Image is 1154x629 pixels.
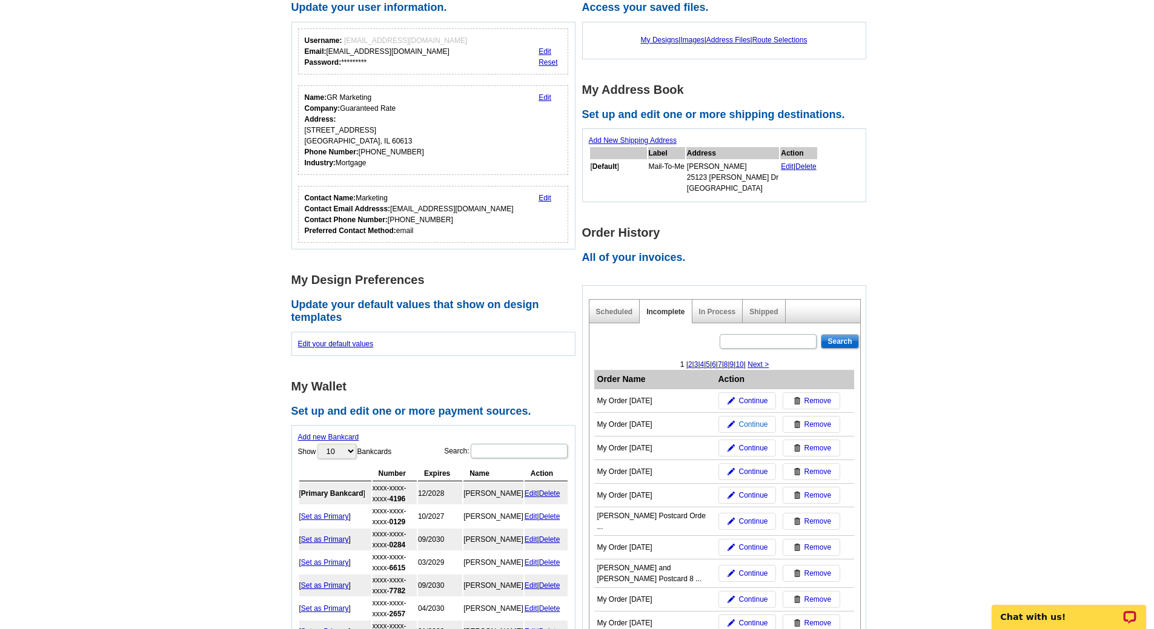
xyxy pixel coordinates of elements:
[804,617,832,628] span: Remove
[699,308,736,316] a: In Process
[597,594,712,605] div: My Order [DATE]
[718,591,776,608] a: Continue
[525,558,537,567] a: Edit
[728,421,735,428] img: pencil-icon.gif
[804,542,832,553] span: Remove
[728,619,735,627] img: pencil-icon.gif
[418,552,462,573] td: 03/2029
[738,617,768,628] span: Continue
[305,193,514,236] div: Marketing [EMAIL_ADDRESS][DOMAIN_NAME] [PHONE_NUMBER] email
[706,360,710,369] a: 5
[718,440,776,456] a: Continue
[780,160,817,194] td: |
[594,370,715,389] th: Order Name
[305,148,359,156] strong: Phone Number:
[794,421,801,428] img: trashcan-icon.gif
[780,147,817,159] th: Action
[525,506,568,527] td: |
[299,482,371,504] td: [ ]
[730,360,734,369] a: 9
[390,564,406,572] strong: 6615
[804,419,832,430] span: Remove
[305,115,336,123] strong: Address:
[305,47,327,56] strong: Email:
[590,160,647,194] td: [ ]
[984,591,1154,629] iframe: LiveChat chat widget
[525,598,568,619] td: |
[597,419,712,430] div: My Order [DATE]
[718,539,776,556] a: Continue
[648,147,685,159] th: Label
[373,482,417,504] td: xxxx-xxxx-xxxx-
[539,535,560,544] a: Delete
[373,552,417,573] td: xxxx-xxxx-xxxx-
[291,274,582,286] h1: My Design Preferences
[804,443,832,453] span: Remove
[418,598,462,619] td: 04/2030
[597,395,712,406] div: My Order [DATE]
[305,92,424,168] div: GR Marketing Guaranteed Rate [STREET_ADDRESS] [GEOGRAPHIC_DATA], IL 60613 [PHONE_NUMBER] Mortgage
[291,298,582,324] h2: Update your default values that show on design templates
[738,466,768,477] span: Continue
[539,558,560,567] a: Delete
[582,251,873,265] h2: All of your invoices.
[301,558,349,567] a: Set as Primary
[539,194,551,202] a: Edit
[597,443,712,453] div: My Order [DATE]
[735,360,743,369] a: 10
[718,565,776,582] a: Continue
[298,186,569,243] div: Who should we contact regarding order issues?
[794,468,801,475] img: trashcan-icon.gif
[648,160,685,194] td: Mail-To-Me
[305,216,388,224] strong: Contact Phone Number:
[390,518,406,526] strong: 0129
[738,395,768,406] span: Continue
[525,512,537,521] a: Edit
[291,405,582,418] h2: Set up and edit one or more payment sources.
[539,512,560,521] a: Delete
[749,308,778,316] a: Shipped
[592,162,617,171] b: Default
[686,160,779,194] td: [PERSON_NAME] 25123 [PERSON_NAME] Dr [GEOGRAPHIC_DATA]
[525,604,537,613] a: Edit
[525,489,537,498] a: Edit
[728,596,735,603] img: pencil-icon.gif
[794,518,801,525] img: trashcan-icon.gif
[463,466,523,481] th: Name
[738,490,768,501] span: Continue
[317,444,356,459] select: ShowBankcards
[418,482,462,504] td: 12/2028
[738,594,768,605] span: Continue
[463,598,523,619] td: [PERSON_NAME]
[291,380,582,393] h1: My Wallet
[748,360,769,369] a: Next >
[305,194,356,202] strong: Contact Name:
[794,444,801,452] img: trashcan-icon.gif
[525,535,537,544] a: Edit
[724,360,728,369] a: 8
[804,466,832,477] span: Remove
[718,416,776,433] a: Continue
[718,487,776,504] a: Continue
[641,36,679,44] a: My Designs
[463,552,523,573] td: [PERSON_NAME]
[525,552,568,573] td: |
[463,575,523,596] td: [PERSON_NAME]
[390,541,406,549] strong: 0284
[795,162,817,171] a: Delete
[597,466,712,477] div: My Order [DATE]
[738,542,768,553] span: Continue
[706,36,751,44] a: Address Files
[299,598,371,619] td: [ ]
[597,564,702,583] span: Kurt and Cindy Postcard 8.21
[781,162,794,171] a: Edit
[597,490,712,501] div: My Order [DATE]
[794,570,801,577] img: trashcan-icon.gif
[694,360,698,369] a: 3
[794,492,801,499] img: trashcan-icon.gif
[299,506,371,527] td: [ ]
[589,28,860,51] div: | | |
[539,489,560,498] a: Delete
[301,489,363,498] b: Primary Bankcard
